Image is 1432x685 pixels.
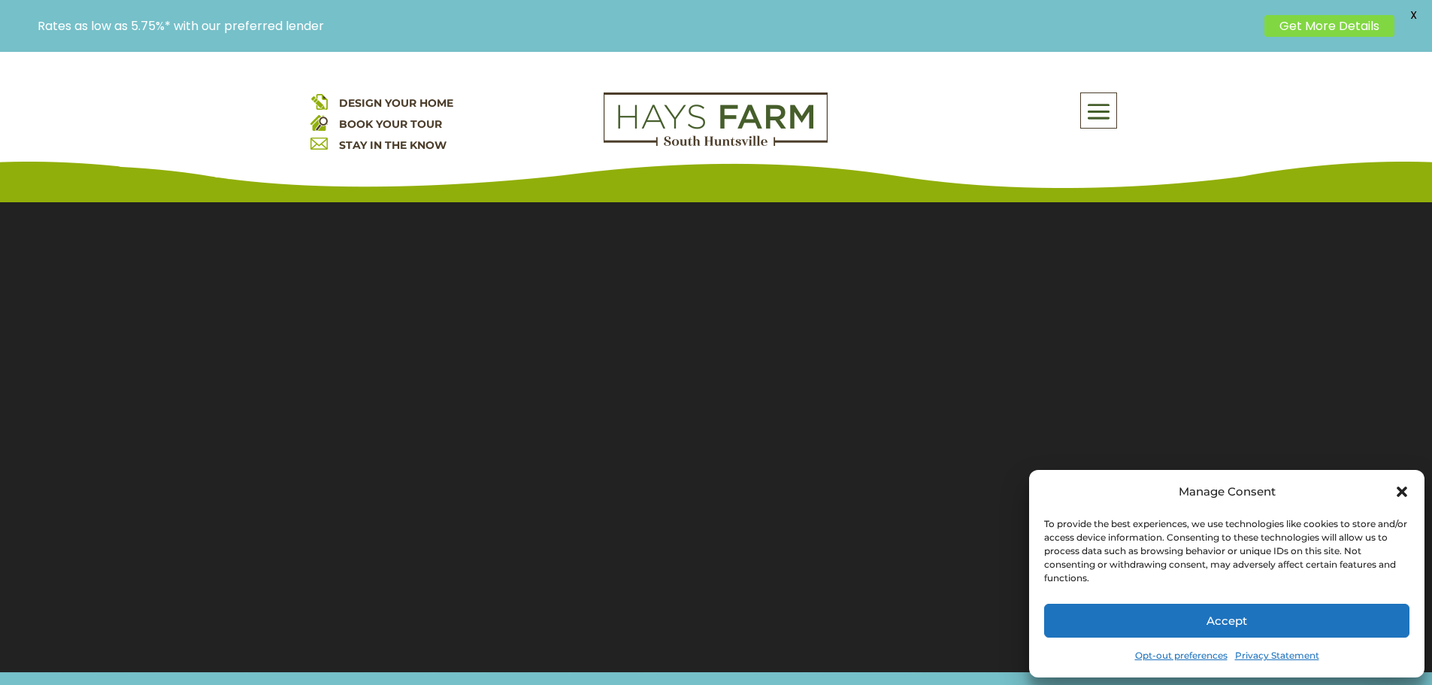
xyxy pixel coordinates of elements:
img: design your home [310,92,328,110]
button: Accept [1044,604,1409,638]
a: Get More Details [1264,15,1394,37]
a: Privacy Statement [1235,645,1319,666]
img: book your home tour [310,114,328,131]
p: Rates as low as 5.75%* with our preferred lender [38,19,1257,33]
div: To provide the best experiences, we use technologies like cookies to store and/or access device i... [1044,517,1408,585]
a: Opt-out preferences [1135,645,1228,666]
span: X [1402,4,1424,26]
img: Logo [604,92,828,147]
a: hays farm homes huntsville development [604,136,828,150]
a: STAY IN THE KNOW [339,138,447,152]
div: Close dialog [1394,484,1409,499]
a: DESIGN YOUR HOME [339,96,453,110]
div: Manage Consent [1179,481,1276,502]
a: BOOK YOUR TOUR [339,117,442,131]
